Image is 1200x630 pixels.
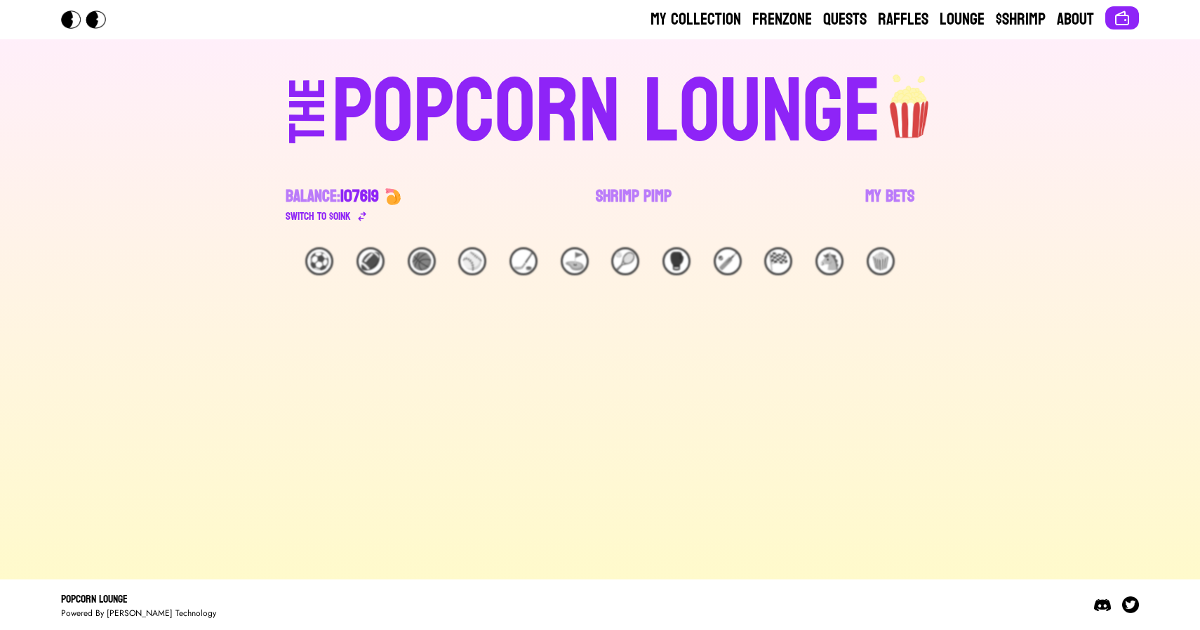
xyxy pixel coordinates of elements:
[385,188,401,205] img: 🍤
[752,8,812,31] a: Frenzone
[340,181,379,211] span: 107619
[596,185,672,225] a: Shrimp Pimp
[286,185,379,208] div: Balance:
[823,8,867,31] a: Quests
[168,62,1032,157] a: THEPOPCORN LOUNGEpopcorn
[611,247,639,275] div: 🎾
[1094,596,1111,613] img: Discord
[332,67,881,157] div: POPCORN LOUNGE
[1057,8,1094,31] a: About
[881,62,939,140] img: popcorn
[356,247,385,275] div: 🏈
[61,608,216,619] div: Powered By [PERSON_NAME] Technology
[764,247,792,275] div: 🏁
[509,247,538,275] div: 🏒
[940,8,985,31] a: Lounge
[865,185,914,225] a: My Bets
[408,247,436,275] div: 🏀
[61,11,117,29] img: Popcorn
[286,208,351,225] div: Switch to $ OINK
[867,247,895,275] div: 🍿
[1114,10,1131,27] img: Connect wallet
[714,247,742,275] div: 🏏
[996,8,1046,31] a: $Shrimp
[662,247,691,275] div: 🥊
[815,247,844,275] div: 🐴
[305,247,333,275] div: ⚽️
[561,247,589,275] div: ⛳️
[878,8,928,31] a: Raffles
[458,247,486,275] div: ⚾️
[61,591,216,608] div: Popcorn Lounge
[651,8,741,31] a: My Collection
[283,78,333,171] div: THE
[1122,596,1139,613] img: Twitter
